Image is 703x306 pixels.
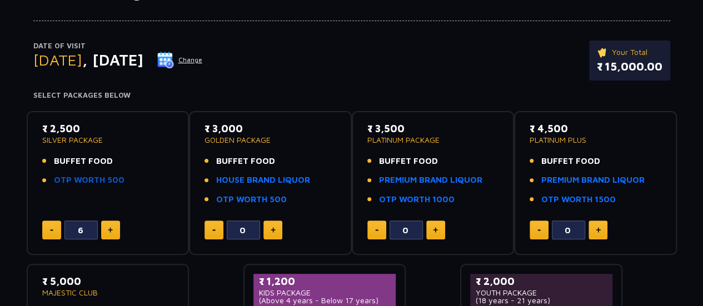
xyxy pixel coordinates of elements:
[54,174,124,187] a: OTP WORTH 500
[530,136,661,144] p: PLATINUM PLUS
[33,51,82,69] span: [DATE]
[375,229,378,231] img: minus
[42,136,174,144] p: SILVER PACKAGE
[205,136,336,144] p: GOLDEN PACKAGE
[157,51,203,69] button: Change
[50,229,53,231] img: minus
[212,229,216,231] img: minus
[379,193,455,206] a: OTP WORTH 1000
[259,297,391,304] p: (Above 4 years - Below 17 years)
[33,41,203,52] p: Date of Visit
[54,155,113,168] span: BUFFET FOOD
[476,297,607,304] p: (18 years - 21 years)
[537,229,541,231] img: minus
[216,155,275,168] span: BUFFET FOOD
[541,193,616,206] a: OTP WORTH 1500
[379,155,438,168] span: BUFFET FOOD
[433,227,438,233] img: plus
[476,289,607,297] p: YOUTH PACKAGE
[42,121,174,136] p: ₹ 2,500
[271,227,276,233] img: plus
[33,91,670,100] h4: Select Packages Below
[541,155,600,168] span: BUFFET FOOD
[379,174,482,187] a: PREMIUM BRAND LIQUOR
[597,46,662,58] p: Your Total
[541,174,645,187] a: PREMIUM BRAND LIQUOR
[216,193,287,206] a: OTP WORTH 500
[597,58,662,75] p: ₹ 15,000.00
[367,121,499,136] p: ₹ 3,500
[82,51,143,69] span: , [DATE]
[42,274,174,289] p: ₹ 5,000
[597,46,609,58] img: ticket
[367,136,499,144] p: PLATINUM PACKAGE
[108,227,113,233] img: plus
[259,289,391,297] p: KIDS PACKAGE
[259,274,391,289] p: ₹ 1,200
[596,227,601,233] img: plus
[42,289,174,297] p: MAJESTIC CLUB
[216,174,310,187] a: HOUSE BRAND LIQUOR
[476,274,607,289] p: ₹ 2,000
[530,121,661,136] p: ₹ 4,500
[205,121,336,136] p: ₹ 3,000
